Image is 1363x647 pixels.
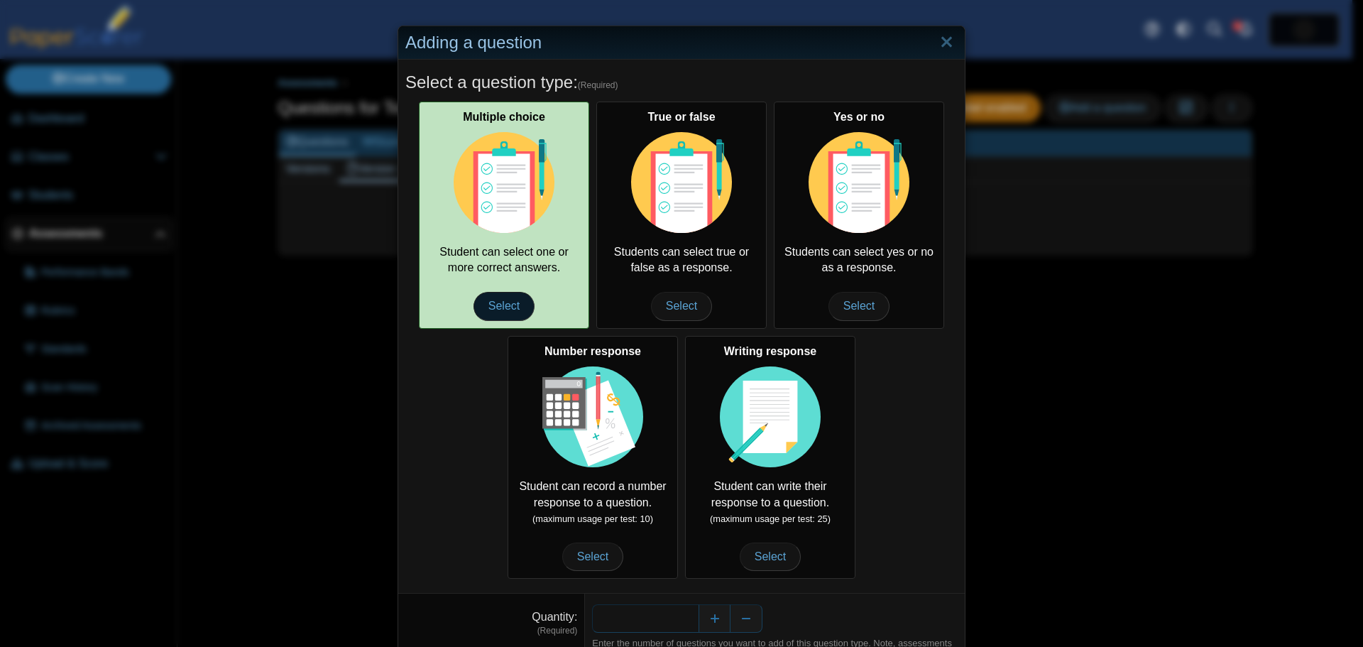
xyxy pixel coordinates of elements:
[508,336,678,579] div: Student can record a number response to a question.
[685,336,855,579] div: Student can write their response to a question.
[542,366,643,467] img: item-type-number-response.svg
[699,604,730,633] button: Increase
[474,292,535,320] span: Select
[405,70,958,94] h5: Select a question type:
[631,132,732,233] img: item-type-multiple-choice.svg
[828,292,889,320] span: Select
[740,543,801,571] span: Select
[936,31,958,55] a: Close
[651,292,712,320] span: Select
[833,111,885,123] b: Yes or no
[647,111,715,123] b: True or false
[419,102,589,329] div: Student can select one or more correct answers.
[544,345,641,357] b: Number response
[532,513,653,524] small: (maximum usage per test: 10)
[562,543,623,571] span: Select
[578,80,618,92] span: (Required)
[405,625,577,637] dfn: (Required)
[710,513,831,524] small: (maximum usage per test: 25)
[454,132,554,233] img: item-type-multiple-choice.svg
[532,611,577,623] label: Quantity
[724,345,816,357] b: Writing response
[730,604,762,633] button: Decrease
[720,366,821,467] img: item-type-writing-response.svg
[596,102,767,329] div: Students can select true or false as a response.
[774,102,944,329] div: Students can select yes or no as a response.
[398,26,965,60] div: Adding a question
[809,132,909,233] img: item-type-multiple-choice.svg
[463,111,545,123] b: Multiple choice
